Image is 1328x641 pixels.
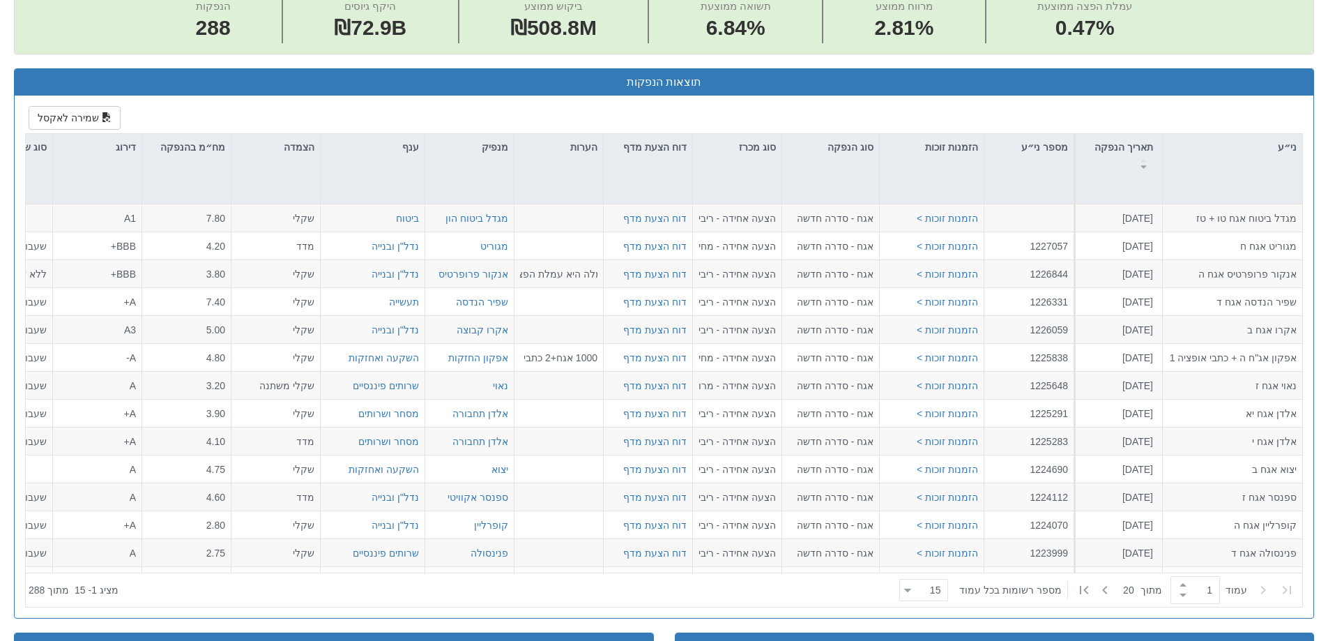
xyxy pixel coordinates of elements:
div: A+ [59,518,136,532]
button: הזמנות זוכות > [917,490,978,504]
div: אגח - סדרה חדשה [788,546,873,560]
div: [DATE] [1080,407,1153,421]
span: ₪72.9B [334,16,406,39]
div: מסחר ושרותים [358,435,419,448]
div: אגח - סדרה חדשה [788,211,873,225]
div: העמלה היא עמלת הפצה וייעוץ [537,267,615,281]
div: 1225838 [990,351,1068,365]
div: A [59,462,136,476]
div: אפקון אג"ח ה + כתבי אופציה 1 [1168,351,1297,365]
div: אגח - סדרה חדשה [788,323,873,337]
div: שפיר הנדסה אגח ד [1168,295,1297,309]
div: [DATE] [1080,211,1153,225]
button: הזמנות זוכות > [917,295,978,309]
a: דוח הצעת מדף [623,464,687,475]
div: מגדל ביטוח אגח טו + טז [1168,211,1297,225]
button: תעשייה [389,295,419,309]
div: תאריך הנפקה [1076,134,1162,176]
div: 7.80 [148,211,225,225]
div: 4.10 [148,435,225,448]
div: הצעה אחידה - ריבית [699,462,776,476]
div: נדל"ן ובנייה [372,490,419,504]
div: שקלי [237,267,314,281]
div: A1 [59,211,136,225]
button: שרותים פיננסיים [353,379,419,393]
div: אגח - סדרה חדשה [788,267,873,281]
div: השקעה ואחזקות [349,462,419,476]
div: אגח - סדרה חדשה [788,462,873,476]
div: 4.20 [148,239,225,253]
div: שקלי [237,211,314,225]
div: ני״ע [1163,134,1302,160]
div: 1000 אגח+2 כתבי אופציה [520,351,597,365]
button: מסחר ושרותים [358,407,419,421]
div: הצעה אחידה - ריבית [699,323,776,337]
div: הצעה אחידה - מחיר [699,239,776,253]
div: 1226059 [990,323,1068,337]
div: [DATE] [1080,518,1153,532]
button: הזמנות זוכות > [917,546,978,560]
div: 1225291 [990,407,1068,421]
div: שקלי [237,351,314,365]
a: דוח הצעת מדף [623,492,687,503]
button: אלדן תחבורה [452,435,508,448]
button: פנינסולה [471,546,508,560]
div: אגח - סדרה חדשה [788,295,873,309]
button: מגוריט [480,239,508,253]
div: שקלי [237,546,314,560]
button: שרותים פיננסיים [353,546,419,560]
div: הצעה אחידה - מרווח [699,379,776,393]
div: ‏מציג 1 - 15 ‏ מתוך 288 [29,575,119,605]
div: BBB+ [59,239,136,253]
a: דוח הצעת מדף [623,408,687,419]
div: [DATE] [1080,351,1153,365]
div: ספנסר אגח ז [1168,490,1297,504]
div: A3 [59,323,136,337]
div: אגח - סדרה חדשה [788,435,873,448]
div: 15 [930,583,947,597]
div: שפיר הנדסה [456,295,508,309]
div: מדד [237,490,314,504]
div: 1226331 [990,295,1068,309]
div: הצעה אחידה - ריבית [699,295,776,309]
div: [DATE] [1080,323,1153,337]
a: דוח הצעת מדף [623,520,687,531]
button: השקעה ואחזקות [349,351,419,365]
button: הזמנות זוכות > [917,435,978,448]
div: A+ [59,407,136,421]
div: 3.90 [148,407,225,421]
span: 20 [1123,583,1140,597]
div: A+ [59,435,136,448]
div: ‏ מתוך [894,575,1299,605]
button: נאוי [493,379,508,393]
div: הצעה אחידה - ריבית [699,407,776,421]
div: 1223999 [990,546,1068,560]
div: סוג מכרז [693,134,781,160]
div: [DATE] [1080,546,1153,560]
div: ספנסר אקוויטי [448,490,508,504]
div: נאוי אגח ז [1168,379,1297,393]
a: דוח הצעת מדף [623,296,687,308]
span: 288 [196,13,231,43]
button: הזמנות זוכות > [917,407,978,421]
div: הצעה אחידה - ריבית [699,546,776,560]
div: אלדן אגח י [1168,435,1297,448]
div: הצעה אחידה - ריבית [699,211,776,225]
div: אגח - סדרה חדשה [788,379,873,393]
button: שמירה לאקסל [29,106,121,130]
button: אנקור פרופרטיס [438,267,508,281]
button: הזמנות זוכות > [917,351,978,365]
a: דוח הצעת מדף [623,324,687,335]
div: 1227057 [990,239,1068,253]
button: נדל"ן ובנייה [372,323,419,337]
div: [DATE] [1080,490,1153,504]
div: [DATE] [1080,462,1153,476]
span: 0.47% [1037,13,1132,43]
div: מגוריט אגח ח [1168,239,1297,253]
div: הצעה אחידה - ריבית [699,267,776,281]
